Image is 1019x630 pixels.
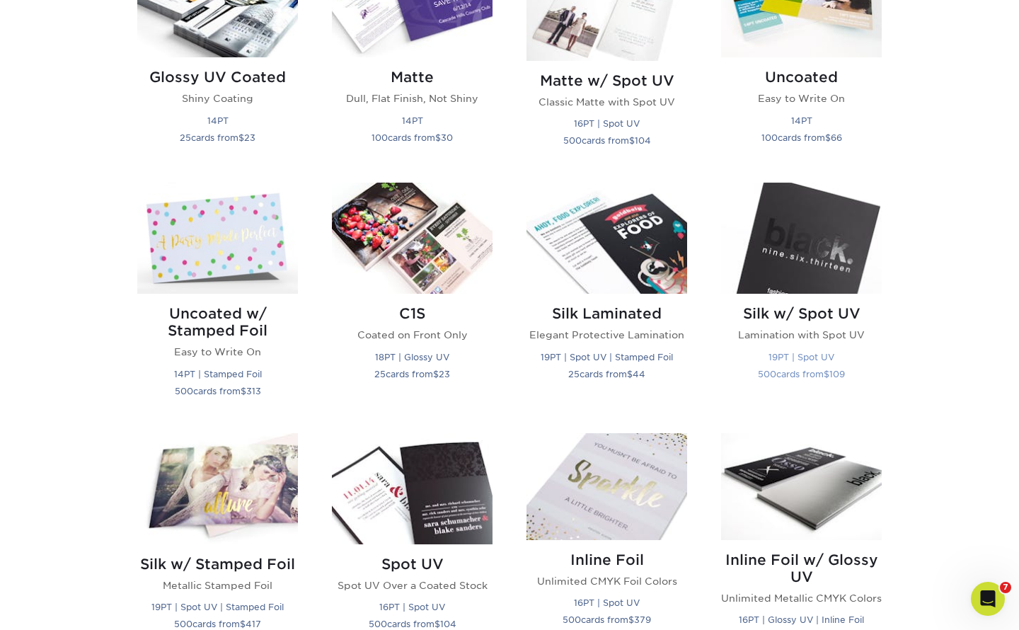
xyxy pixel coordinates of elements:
small: cards from [758,369,845,379]
span: 100 [761,132,778,143]
p: Easy to Write On [137,345,298,359]
span: $ [238,132,244,143]
h2: Matte w/ Spot UV [526,72,687,89]
span: $ [825,132,831,143]
a: Uncoated w/ Stamped Foil Postcards Uncoated w/ Stamped Foil Easy to Write On 14PT | Stamped Foil ... [137,183,298,416]
small: cards from [369,619,456,629]
p: Spot UV Over a Coated Stock [332,578,493,592]
img: Silk w/ Stamped Foil Postcards [137,433,298,544]
span: 500 [369,619,387,629]
p: Easy to Write On [721,91,882,105]
small: 19PT | Spot UV | Stamped Foil [151,602,284,612]
small: cards from [180,132,255,143]
span: 104 [440,619,456,629]
h2: Silk w/ Stamped Foil [137,556,298,573]
span: 313 [246,386,261,396]
span: 7 [1000,582,1011,593]
h2: Inline Foil [526,551,687,568]
h2: Spot UV [332,556,493,573]
h2: Uncoated w/ Stamped Foil [137,305,298,339]
span: $ [241,386,246,396]
span: 25 [180,132,191,143]
small: cards from [563,614,651,625]
span: 379 [634,614,651,625]
span: $ [628,614,634,625]
small: cards from [372,132,453,143]
small: 16PT | Spot UV [574,597,640,608]
span: $ [824,369,829,379]
iframe: Google Customer Reviews [4,587,120,625]
p: Unlimited CMYK Foil Colors [526,574,687,588]
span: 23 [244,132,255,143]
a: Silk Laminated Postcards Silk Laminated Elegant Protective Lamination 19PT | Spot UV | Stamped Fo... [526,183,687,416]
p: Metallic Stamped Foil [137,578,298,592]
span: 30 [441,132,453,143]
span: 44 [633,369,645,379]
small: cards from [374,369,450,379]
h2: Uncoated [721,69,882,86]
span: $ [435,132,441,143]
small: cards from [761,132,842,143]
h2: C1S [332,305,493,322]
a: Silk w/ Spot UV Postcards Silk w/ Spot UV Lamination with Spot UV 19PT | Spot UV 500cards from$109 [721,183,882,416]
small: 14PT | Stamped Foil [174,369,262,379]
img: Uncoated w/ Stamped Foil Postcards [137,183,298,294]
p: Dull, Flat Finish, Not Shiny [332,91,493,105]
span: 500 [175,386,193,396]
small: 14PT [791,115,812,126]
span: 25 [374,369,386,379]
span: 417 [246,619,261,629]
h2: Silk Laminated [526,305,687,322]
span: $ [433,369,439,379]
span: 109 [829,369,845,379]
h2: Matte [332,69,493,86]
p: Coated on Front Only [332,328,493,342]
h2: Inline Foil w/ Glossy UV [721,551,882,585]
small: cards from [563,135,651,146]
span: 66 [831,132,842,143]
span: 500 [758,369,776,379]
p: Classic Matte with Spot UV [526,95,687,109]
small: 16PT | Spot UV [379,602,445,612]
small: 18PT | Glossy UV [375,352,449,362]
span: 104 [635,135,651,146]
span: $ [627,369,633,379]
span: 500 [563,135,582,146]
img: C1S Postcards [332,183,493,294]
small: 14PT [207,115,229,126]
p: Elegant Protective Lamination [526,328,687,342]
p: Unlimited Metallic CMYK Colors [721,591,882,605]
img: Spot UV Postcards [332,433,493,544]
span: $ [240,619,246,629]
small: 14PT [402,115,423,126]
a: C1S Postcards C1S Coated on Front Only 18PT | Glossy UV 25cards from$23 [332,183,493,416]
h2: Glossy UV Coated [137,69,298,86]
span: $ [434,619,440,629]
small: 16PT | Spot UV [574,118,640,129]
small: 16PT | Glossy UV | Inline Foil [739,614,864,625]
img: Inline Foil w/ Glossy UV Postcards [721,433,882,540]
small: 19PT | Spot UV [768,352,834,362]
small: cards from [568,369,645,379]
img: Silk w/ Spot UV Postcards [721,183,882,294]
span: 100 [372,132,388,143]
span: 25 [568,369,580,379]
h2: Silk w/ Spot UV [721,305,882,322]
p: Shiny Coating [137,91,298,105]
span: 500 [174,619,192,629]
span: 500 [563,614,581,625]
span: $ [629,135,635,146]
iframe: Intercom live chat [971,582,1005,616]
img: Silk Laminated Postcards [526,183,687,294]
small: cards from [175,386,261,396]
small: 19PT | Spot UV | Stamped Foil [541,352,673,362]
p: Lamination with Spot UV [721,328,882,342]
small: cards from [174,619,261,629]
span: 23 [439,369,450,379]
img: Inline Foil Postcards [526,433,687,540]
